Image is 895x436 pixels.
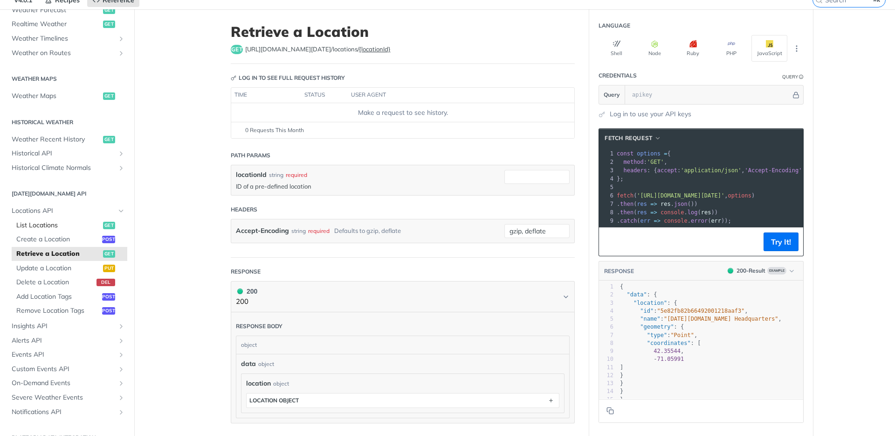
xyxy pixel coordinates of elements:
h2: [DATE][DOMAIN_NAME] API [7,190,127,198]
div: 6 [599,191,615,200]
div: Path Params [231,151,270,160]
div: 11 [599,364,613,372]
span: Delete a Location [16,278,94,287]
span: { [617,150,671,157]
button: RESPONSE [604,267,634,276]
div: string [269,171,283,179]
span: 200 [728,268,733,274]
span: "5e82fb82b66492001218aaf3" [657,308,745,314]
th: status [301,88,348,103]
span: Insights API [12,322,115,331]
div: 9 [599,217,615,225]
span: method [623,159,643,165]
button: Show subpages for Severe Weather Events [117,394,125,401]
a: On-Demand EventsShow subpages for On-Demand Events [7,376,127,390]
button: Query [599,85,625,104]
div: 8 [599,339,613,347]
span: 'Accept-Encoding' [745,167,802,174]
span: get [103,21,115,28]
div: 8 [599,208,615,217]
h2: Historical Weather [7,118,127,127]
span: : , [620,308,748,314]
span: : , [617,159,668,165]
span: accept [657,167,677,174]
span: get [103,136,115,143]
button: Node [637,35,673,62]
a: Insights APIShow subpages for Insights API [7,319,127,333]
a: Weather Forecastget [7,3,127,17]
div: 3 [599,166,615,175]
span: get [103,222,115,229]
span: }; [617,176,624,182]
button: Copy to clipboard [604,404,617,418]
span: res [637,201,647,207]
span: = [664,150,667,157]
svg: More ellipsis [792,44,801,53]
span: "[DATE][DOMAIN_NAME] Headquarters" [664,316,778,322]
a: Weather Recent Historyget [7,133,127,147]
button: Hide subpages for Locations API [117,207,125,215]
span: Historical API [12,149,115,158]
div: 5 [599,315,613,323]
svg: Key [231,75,236,81]
span: del [96,279,115,286]
span: data [241,359,256,369]
a: List Locationsget [12,218,127,232]
span: "geometry" [640,323,674,330]
button: Ruby [675,35,711,62]
button: fetch Request [601,134,664,143]
button: 200 200200 [236,286,570,307]
button: PHP [713,35,749,62]
span: , [620,348,684,354]
button: Show subpages for Historical API [117,150,125,157]
span: } [620,396,623,403]
span: => [650,201,657,207]
a: Custom Events APIShow subpages for Custom Events API [7,362,127,376]
span: : { [620,291,657,298]
span: Alerts API [12,336,115,345]
span: } [620,372,623,379]
span: . ( . ( )); [617,218,731,224]
span: Example [767,267,786,274]
span: post [102,293,115,301]
div: 15 [599,396,613,404]
a: Historical Climate NormalsShow subpages for Historical Climate Normals [7,161,127,175]
a: Alerts APIShow subpages for Alerts API [7,334,127,348]
p: ID of a pre-defined location [236,182,500,190]
span: : , [620,316,782,322]
a: Weather TimelinesShow subpages for Weather Timelines [7,32,127,46]
span: put [103,265,115,272]
div: 9 [599,347,613,355]
div: 200 [236,286,257,296]
span: options [728,192,751,199]
a: Update a Locationput [12,261,127,275]
div: 10 [599,355,613,363]
span: Custom Events API [12,365,115,374]
span: 42.35544 [654,348,681,354]
button: Show subpages for Notifications API [117,408,125,416]
span: "Point" [670,332,694,338]
div: 7 [599,200,615,208]
div: 200 - Result [737,267,765,275]
span: console [661,209,684,216]
span: const [617,150,633,157]
span: { [620,283,623,290]
div: 4 [599,175,615,183]
span: Events API [12,350,115,359]
div: 5 [599,183,615,191]
span: Weather on Routes [12,49,115,58]
span: then [620,201,633,207]
a: Create a Locationpost [12,232,127,246]
button: Copy to clipboard [604,235,617,249]
span: catch [620,218,637,224]
button: Show subpages for Historical Climate Normals [117,164,125,172]
div: object [273,380,289,388]
div: 6 [599,323,613,331]
div: Log in to see full request history [231,74,345,82]
div: 4 [599,307,613,315]
div: required [308,224,330,238]
h2: Weather Maps [7,75,127,83]
span: "data" [626,291,647,298]
span: err [640,218,651,224]
button: Hide [791,90,801,99]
